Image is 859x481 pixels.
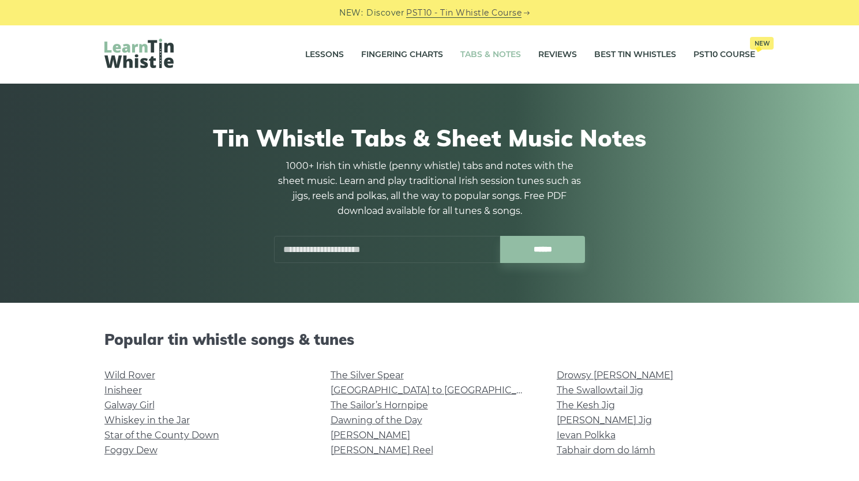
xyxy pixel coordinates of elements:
a: Drowsy [PERSON_NAME] [557,370,673,381]
a: Wild Rover [104,370,155,381]
a: Whiskey in the Jar [104,415,190,426]
a: The Kesh Jig [557,400,615,411]
a: The Sailor’s Hornpipe [331,400,428,411]
a: Lessons [305,40,344,69]
a: [PERSON_NAME] [331,430,410,441]
a: Star of the County Down [104,430,219,441]
a: Fingering Charts [361,40,443,69]
a: Ievan Polkka [557,430,616,441]
h2: Popular tin whistle songs & tunes [104,330,755,348]
a: Galway Girl [104,400,155,411]
a: The Silver Spear [331,370,404,381]
a: Foggy Dew [104,445,157,456]
img: LearnTinWhistle.com [104,39,174,68]
a: [PERSON_NAME] Jig [557,415,652,426]
a: Reviews [538,40,577,69]
a: Best Tin Whistles [594,40,676,69]
a: [GEOGRAPHIC_DATA] to [GEOGRAPHIC_DATA] [331,385,543,396]
a: Tabs & Notes [460,40,521,69]
a: Tabhair dom do lámh [557,445,655,456]
a: Inisheer [104,385,142,396]
span: New [750,37,774,50]
a: [PERSON_NAME] Reel [331,445,433,456]
a: PST10 CourseNew [693,40,755,69]
a: The Swallowtail Jig [557,385,643,396]
a: Dawning of the Day [331,415,422,426]
p: 1000+ Irish tin whistle (penny whistle) tabs and notes with the sheet music. Learn and play tradi... [274,159,586,219]
h1: Tin Whistle Tabs & Sheet Music Notes [104,124,755,152]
